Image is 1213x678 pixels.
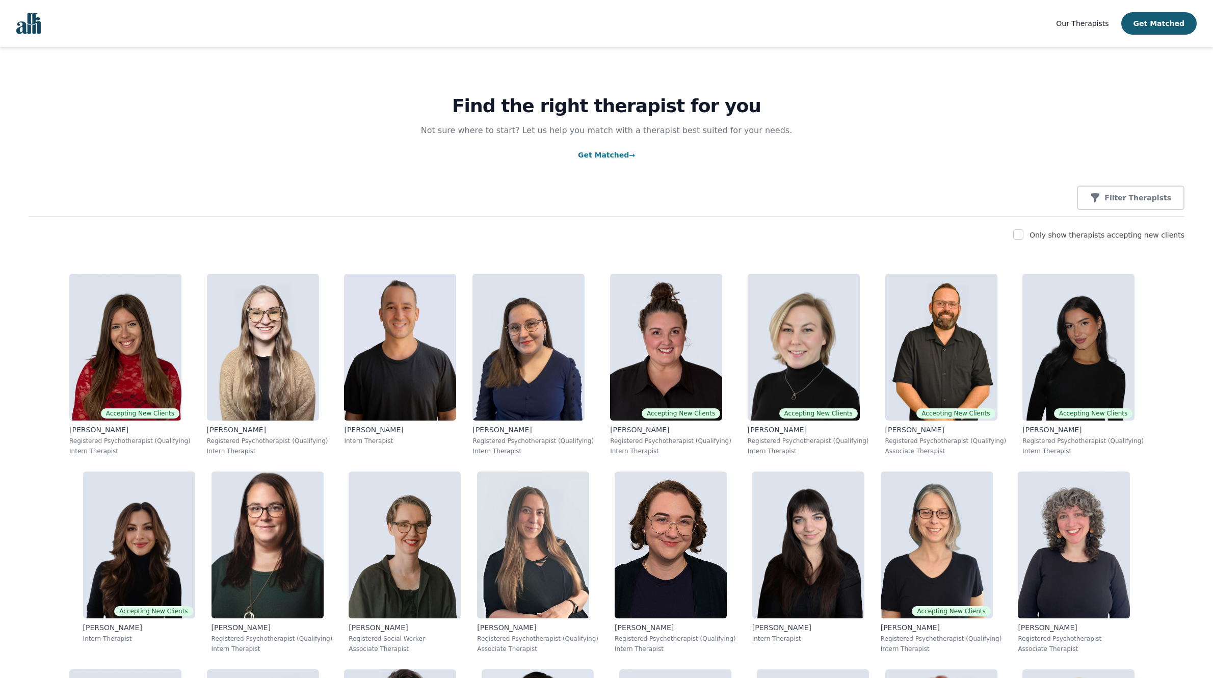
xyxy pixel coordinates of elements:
span: Accepting New Clients [642,408,720,419]
img: Rose_Willow [615,472,727,618]
span: Accepting New Clients [912,606,990,616]
span: Accepting New Clients [916,408,995,419]
a: Our Therapists [1056,17,1109,30]
p: [PERSON_NAME] [207,425,328,435]
p: [PERSON_NAME] [1018,622,1130,633]
img: Janelle_Rushton [610,274,722,421]
p: Registered Psychotherapist (Qualifying) [1022,437,1144,445]
p: Intern Therapist [881,645,1002,653]
span: Accepting New Clients [1054,408,1132,419]
p: Intern Therapist [83,635,195,643]
img: Andrea_Nordby [212,472,324,618]
a: Meghan_DudleyAccepting New Clients[PERSON_NAME]Registered Psychotherapist (Qualifying)Intern Ther... [873,463,1010,661]
img: Shannon_Vokes [477,472,589,618]
img: Faith_Woodley [207,274,319,421]
p: Intern Therapist [1022,447,1144,455]
img: Saba_Salemi [83,472,195,618]
p: Registered Psychotherapist (Qualifying) [748,437,869,445]
a: Faith_Woodley[PERSON_NAME]Registered Psychotherapist (Qualifying)Intern Therapist [199,266,336,463]
p: [PERSON_NAME] [83,622,195,633]
img: Jordan_Nardone [1018,472,1130,618]
img: Josh_Cadieux [885,274,997,421]
label: Only show therapists accepting new clients [1030,231,1184,239]
span: Our Therapists [1056,19,1109,28]
p: Associate Therapist [349,645,461,653]
p: Associate Therapist [1018,645,1130,653]
p: Intern Therapist [472,447,594,455]
img: Vanessa_McCulloch [472,274,585,421]
p: Registered Psychotherapist (Qualifying) [881,635,1002,643]
p: Registered Psychotherapist (Qualifying) [610,437,731,445]
button: Filter Therapists [1077,186,1184,210]
a: Rose_Willow[PERSON_NAME]Registered Psychotherapist (Qualifying)Intern Therapist [606,463,744,661]
p: Intern Therapist [748,447,869,455]
a: Jordan_Nardone[PERSON_NAME]Registered PsychotherapistAssociate Therapist [1010,463,1138,661]
p: Registered Social Worker [349,635,461,643]
span: → [629,151,635,159]
a: Kavon_Banejad[PERSON_NAME]Intern Therapist [336,266,464,463]
p: [PERSON_NAME] [69,425,191,435]
a: Shannon_Vokes[PERSON_NAME]Registered Psychotherapist (Qualifying)Associate Therapist [469,463,606,661]
img: alli logo [16,13,41,34]
p: [PERSON_NAME] [349,622,461,633]
p: [PERSON_NAME] [344,425,456,435]
p: Filter Therapists [1104,193,1171,203]
p: Intern Therapist [69,447,191,455]
img: Christina_Johnson [752,472,864,618]
p: Intern Therapist [615,645,736,653]
p: [PERSON_NAME] [212,622,333,633]
p: Registered Psychotherapist (Qualifying) [472,437,594,445]
p: [PERSON_NAME] [881,622,1002,633]
h1: Find the right therapist for you [29,96,1184,116]
p: [PERSON_NAME] [472,425,594,435]
p: Intern Therapist [344,437,456,445]
img: Jocelyn_Crawford [748,274,860,421]
p: Registered Psychotherapist (Qualifying) [69,437,191,445]
p: Associate Therapist [477,645,598,653]
p: Registered Psychotherapist (Qualifying) [207,437,328,445]
img: Meghan_Dudley [881,472,993,618]
p: Registered Psychotherapist (Qualifying) [477,635,598,643]
p: Registered Psychotherapist [1018,635,1130,643]
a: Christina_Johnson[PERSON_NAME]Intern Therapist [744,463,873,661]
p: Intern Therapist [752,635,864,643]
p: [PERSON_NAME] [885,425,1007,435]
p: [PERSON_NAME] [748,425,869,435]
a: Alyssa_TweedieAccepting New Clients[PERSON_NAME]Registered Psychotherapist (Qualifying)Intern The... [1014,266,1152,463]
p: [PERSON_NAME] [752,622,864,633]
a: Jocelyn_CrawfordAccepting New Clients[PERSON_NAME]Registered Psychotherapist (Qualifying)Intern T... [740,266,877,463]
span: Accepting New Clients [101,408,179,419]
img: Kavon_Banejad [344,274,456,421]
img: Alyssa_Tweedie [1022,274,1135,421]
a: Claire_Cummings[PERSON_NAME]Registered Social WorkerAssociate Therapist [340,463,469,661]
span: Accepting New Clients [114,606,193,616]
a: Josh_CadieuxAccepting New Clients[PERSON_NAME]Registered Psychotherapist (Qualifying)Associate Th... [877,266,1015,463]
p: Registered Psychotherapist (Qualifying) [615,635,736,643]
p: [PERSON_NAME] [615,622,736,633]
img: Alisha_Levine [69,274,181,421]
button: Get Matched [1121,12,1197,35]
p: Not sure where to start? Let us help you match with a therapist best suited for your needs. [411,124,802,137]
p: [PERSON_NAME] [477,622,598,633]
img: Claire_Cummings [349,472,461,618]
span: Accepting New Clients [779,408,858,419]
a: Vanessa_McCulloch[PERSON_NAME]Registered Psychotherapist (Qualifying)Intern Therapist [464,266,602,463]
p: Associate Therapist [885,447,1007,455]
a: Janelle_RushtonAccepting New Clients[PERSON_NAME]Registered Psychotherapist (Qualifying)Intern Th... [602,266,740,463]
p: Registered Psychotherapist (Qualifying) [885,437,1007,445]
p: [PERSON_NAME] [610,425,731,435]
a: Get Matched [578,151,635,159]
p: [PERSON_NAME] [1022,425,1144,435]
p: Intern Therapist [212,645,333,653]
p: Intern Therapist [610,447,731,455]
p: Registered Psychotherapist (Qualifying) [212,635,333,643]
a: Saba_SalemiAccepting New Clients[PERSON_NAME]Intern Therapist [75,463,203,661]
p: Intern Therapist [207,447,328,455]
a: Alisha_LevineAccepting New Clients[PERSON_NAME]Registered Psychotherapist (Qualifying)Intern Ther... [61,266,199,463]
a: Andrea_Nordby[PERSON_NAME]Registered Psychotherapist (Qualifying)Intern Therapist [203,463,341,661]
